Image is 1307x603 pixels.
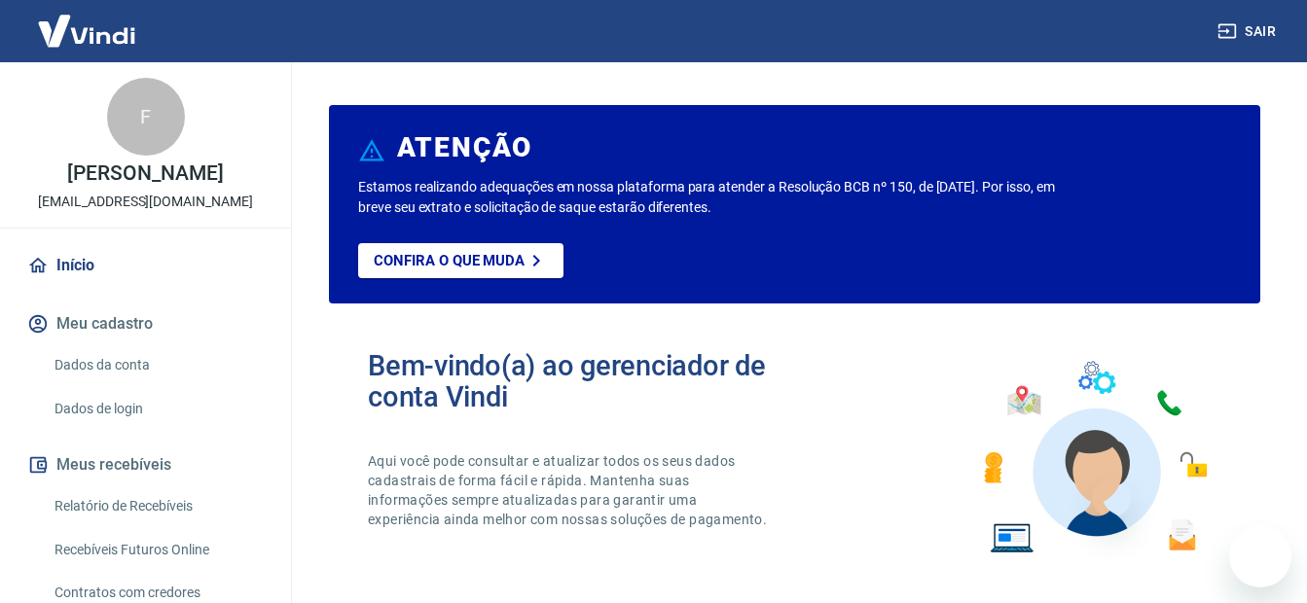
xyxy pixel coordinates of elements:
a: Dados da conta [47,345,268,385]
iframe: Close message [1092,479,1131,517]
a: Início [23,244,268,287]
a: Relatório de Recebíveis [47,486,268,526]
img: Vindi [23,1,150,60]
a: Dados de login [47,389,268,429]
iframe: Button to launch messaging window [1229,525,1291,587]
p: Estamos realizando adequações em nossa plataforma para atender a Resolução BCB nº 150, de [DATE].... [358,177,1057,218]
h2: Bem-vindo(a) ao gerenciador de conta Vindi [368,350,795,412]
a: Recebíveis Futuros Online [47,530,268,570]
p: Confira o que muda [374,252,525,269]
a: Confira o que muda [358,243,563,278]
p: [PERSON_NAME] [67,163,223,184]
button: Meu cadastro [23,302,268,345]
button: Sair [1214,14,1284,50]
div: F [107,78,185,156]
p: [EMAIL_ADDRESS][DOMAIN_NAME] [38,192,253,212]
h6: ATENÇÃO [397,138,532,158]
button: Meus recebíveis [23,443,268,486]
p: Aqui você pode consultar e atualizar todos os seus dados cadastrais de forma fácil e rápida. Mant... [368,451,771,529]
img: Imagem de um avatar masculino com diversos icones exemplificando as funcionalidades do gerenciado... [966,350,1221,565]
